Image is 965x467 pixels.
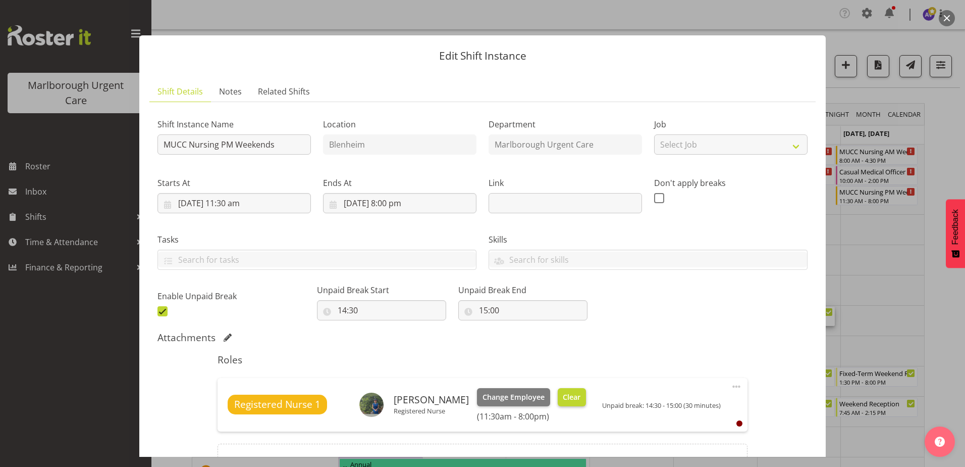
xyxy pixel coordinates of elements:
input: Click to select... [317,300,446,320]
label: Unpaid Break Start [317,284,446,296]
h5: Roles [218,354,747,366]
label: Skills [489,233,808,246]
p: Edit Shift Instance [149,51,816,61]
span: Unpaid break: 14:30 - 15:00 (30 minutes) [602,401,721,410]
input: Click to select... [323,193,476,213]
h5: Attachments [157,332,216,344]
img: gloria-varghese83ea2632f453239292d4b008d7aa8107.png [359,393,384,417]
label: Link [489,177,642,189]
input: Search for tasks [158,252,476,267]
span: Registered Nurse 1 [234,397,320,412]
span: Related Shifts [258,85,310,98]
input: Click to select... [157,193,311,213]
label: Don't apply breaks [654,177,808,189]
label: Enable Unpaid Break [157,290,311,302]
h6: (11:30am - 8:00pm) [477,411,586,422]
button: Feedback - Show survey [946,199,965,268]
label: Tasks [157,233,476,246]
label: Starts At [157,177,311,189]
label: Department [489,118,642,130]
button: Clear [558,388,586,406]
input: Shift Instance Name [157,134,311,155]
label: Unpaid Break End [458,284,587,296]
label: Ends At [323,177,476,189]
button: Change Employee [477,388,550,406]
label: Location [323,118,476,130]
div: User is clocked out [736,421,742,427]
span: Feedback [951,209,960,245]
span: Shift Details [157,85,203,98]
span: Notes [219,85,242,98]
img: help-xxl-2.png [935,437,945,447]
input: Search for skills [489,252,807,267]
input: Click to select... [458,300,587,320]
label: Job [654,118,808,130]
label: Shift Instance Name [157,118,311,130]
h6: [PERSON_NAME] [394,394,469,405]
p: Registered Nurse [394,407,469,415]
span: Clear [563,392,580,403]
span: Change Employee [482,392,545,403]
